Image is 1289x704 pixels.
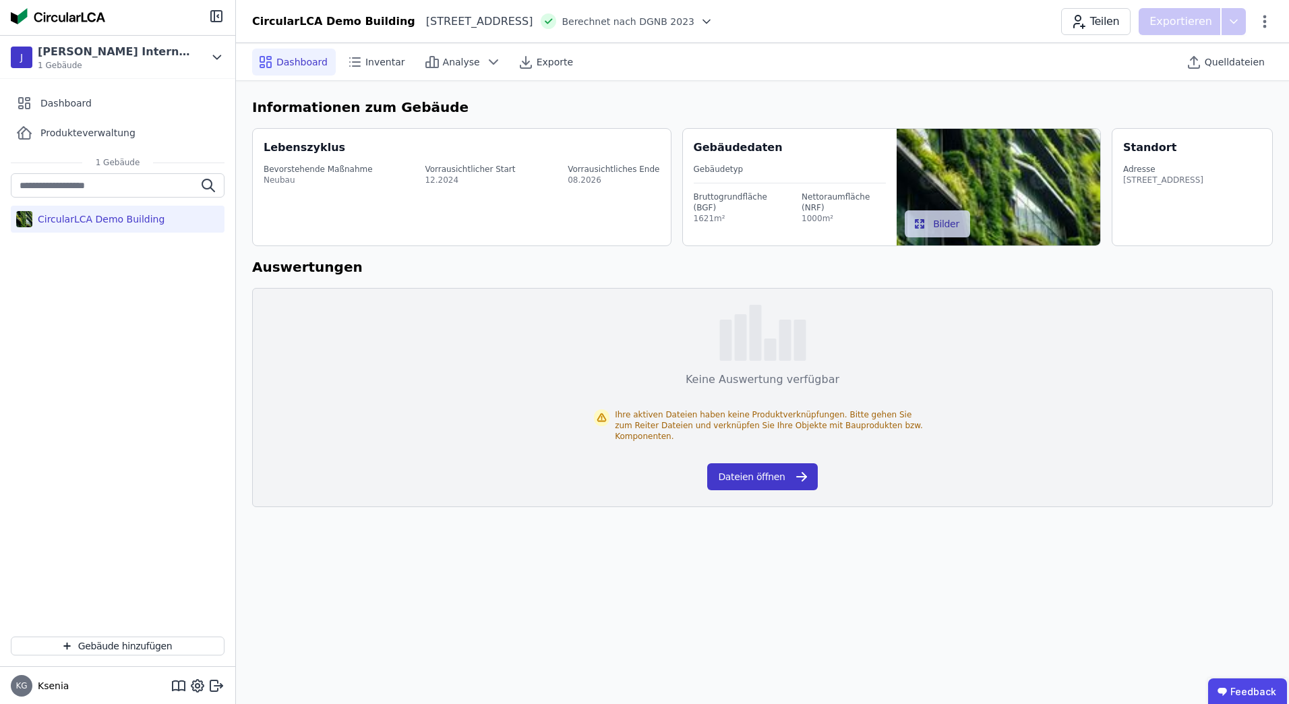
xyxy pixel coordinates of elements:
div: Bevorstehende Maßnahme [264,164,373,175]
div: Bruttogrundfläche (BGF) [694,192,783,213]
div: [STREET_ADDRESS] [1123,175,1203,185]
button: Gebäude hinzufügen [11,637,224,655]
span: 1 Gebäude [38,60,193,71]
div: CircularLCA Demo Building [32,212,164,226]
div: 1621m² [694,213,783,224]
div: Gebäudedaten [694,140,897,156]
span: Produkteverwaltung [40,126,136,140]
img: Concular [11,8,105,24]
p: Exportieren [1149,13,1215,30]
div: Lebenszyklus [264,140,345,156]
div: Nettoraumfläche (NRF) [802,192,886,213]
h6: Informationen zum Gebäude [252,97,1273,117]
img: CircularLCA Demo Building [16,208,32,230]
div: Neubau [264,175,373,185]
span: Exporte [537,55,573,69]
div: Keine Auswertung verfügbar [686,372,839,388]
span: Inventar [365,55,405,69]
span: Dashboard [40,96,92,110]
button: Bilder [905,210,970,237]
div: Adresse [1123,164,1203,175]
div: Vorrausichtlicher Start [425,164,515,175]
div: Standort [1123,140,1176,156]
div: [STREET_ADDRESS] [415,13,533,30]
div: 1000m² [802,213,886,224]
div: CircularLCA Demo Building [252,13,415,30]
div: J [11,47,32,68]
span: Berechnet nach DGNB 2023 [562,15,694,28]
img: empty-state [719,305,806,361]
span: Dashboard [276,55,328,69]
button: Dateien öffnen [707,463,817,490]
span: Ksenia [32,679,69,693]
div: Ihre aktiven Dateien haben keine Produktverknüpfungen. Bitte gehen Sie zum Reiter Dateien und ver... [615,409,931,442]
div: Vorrausichtliches Ende [568,164,659,175]
div: 12.2024 [425,175,515,185]
div: 08.2026 [568,175,659,185]
span: Analyse [443,55,480,69]
h6: Auswertungen [252,257,1273,277]
span: 1 Gebäude [82,157,154,168]
span: Quelldateien [1205,55,1265,69]
button: Teilen [1061,8,1131,35]
span: KG [16,682,27,690]
div: [PERSON_NAME] International GmbH [38,44,193,60]
div: Gebäudetyp [694,164,887,175]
